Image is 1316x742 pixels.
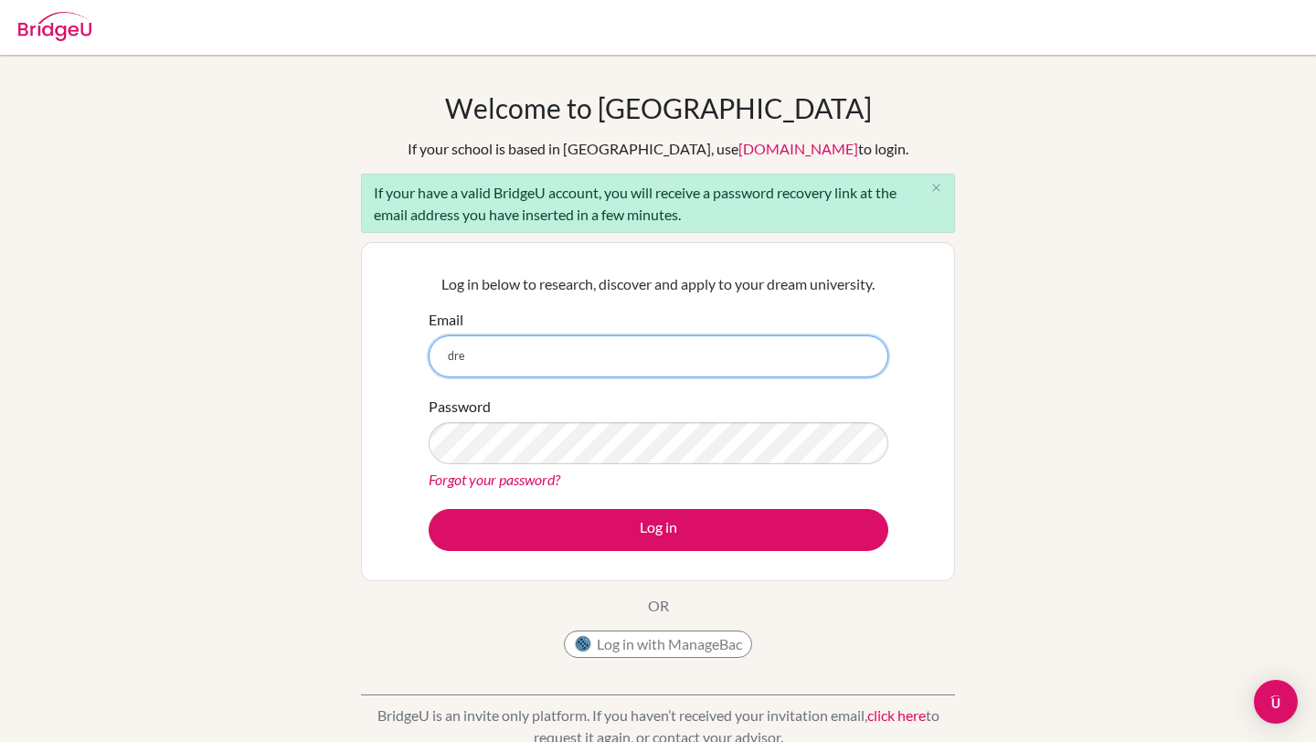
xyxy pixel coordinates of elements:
div: Open Intercom Messenger [1254,680,1298,724]
h1: Welcome to [GEOGRAPHIC_DATA] [445,91,872,124]
img: Bridge-U [18,12,91,41]
p: Log in below to research, discover and apply to your dream university. [429,273,888,295]
i: close [929,181,943,195]
button: Close [918,175,954,202]
a: click here [867,706,926,724]
p: OR [648,595,669,617]
a: Forgot your password? [429,471,560,488]
div: If your have a valid BridgeU account, you will receive a password recovery link at the email addr... [361,174,955,233]
button: Log in with ManageBac [564,631,752,658]
div: If your school is based in [GEOGRAPHIC_DATA], use to login. [408,138,908,160]
label: Password [429,396,491,418]
a: [DOMAIN_NAME] [738,140,858,157]
label: Email [429,309,463,331]
button: Log in [429,509,888,551]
